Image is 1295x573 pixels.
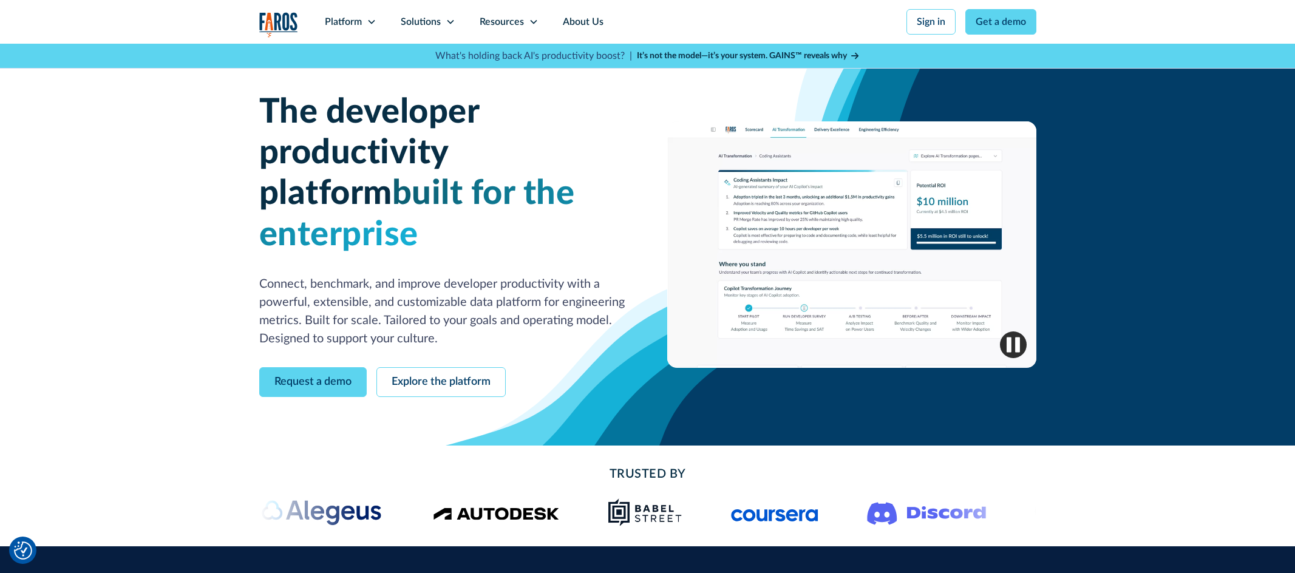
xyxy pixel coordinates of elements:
div: Solutions [401,15,441,29]
div: Resources [480,15,524,29]
h1: The developer productivity platform [259,92,628,256]
p: Connect, benchmark, and improve developer productivity with a powerful, extensible, and customiza... [259,275,628,348]
a: Request a demo [259,367,367,397]
strong: It’s not the model—it’s your system. GAINS™ reveals why [637,52,847,60]
img: Logo of the online learning platform Coursera. [731,503,818,522]
img: Logo of the communication platform Discord. [867,500,986,525]
a: Get a demo [965,9,1036,35]
span: built for the enterprise [259,177,575,251]
img: Logo of the analytics and reporting company Faros. [259,12,298,37]
img: Pause video [1000,331,1027,358]
a: It’s not the model—it’s your system. GAINS™ reveals why [637,50,860,63]
img: Babel Street logo png [608,498,682,527]
p: What's holding back AI's productivity boost? | [435,49,632,63]
a: Explore the platform [376,367,506,397]
a: home [259,12,298,37]
img: Revisit consent button [14,541,32,560]
img: Logo of the design software company Autodesk. [433,504,559,520]
a: Sign in [906,9,956,35]
h2: Trusted By [356,465,939,483]
div: Platform [325,15,362,29]
button: Cookie Settings [14,541,32,560]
